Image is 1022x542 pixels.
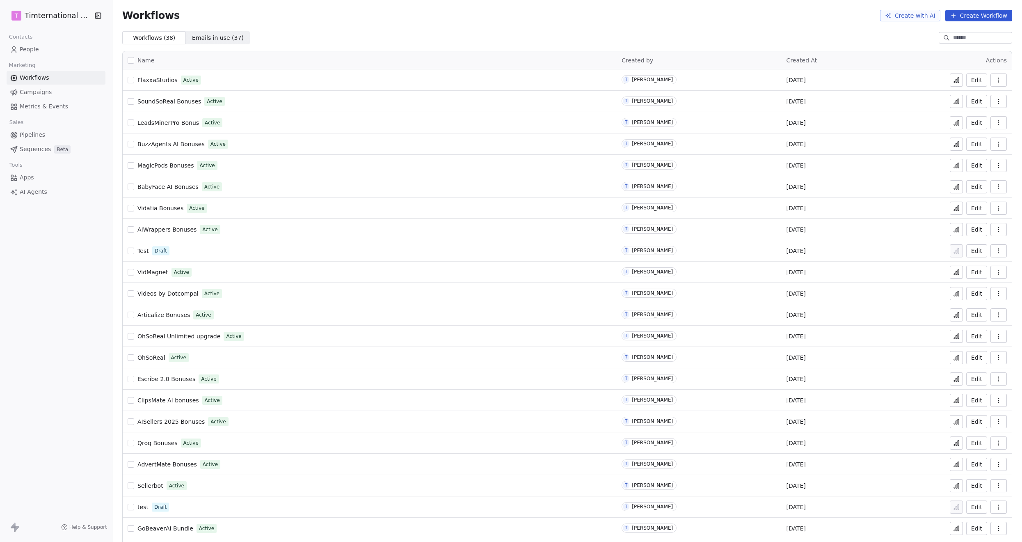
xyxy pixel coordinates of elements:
button: Edit [966,394,987,407]
span: Active [201,375,216,383]
button: Edit [966,266,987,279]
a: SoundSoReal Bonuses [137,97,201,106]
a: AI Agents [7,185,105,199]
div: T [625,503,627,510]
span: Marketing [5,59,39,71]
span: [DATE] [787,268,806,276]
span: Active [202,226,217,233]
span: Active [203,461,218,468]
button: Edit [966,436,987,450]
div: T [625,204,627,211]
div: [PERSON_NAME] [632,248,673,253]
div: T [625,119,627,126]
a: Edit [966,244,987,257]
a: Articalize Bonuses [137,311,190,319]
a: OhSoReal Unlimited upgrade [137,332,220,340]
span: Apps [20,173,34,182]
div: T [625,98,627,104]
a: Edit [966,415,987,428]
span: [DATE] [787,524,806,533]
span: [DATE] [787,311,806,319]
span: BabyFace AI Bonuses [137,184,199,190]
a: VidMagnet [137,268,168,276]
div: [PERSON_NAME] [632,312,673,317]
span: LeadsMinerPro Bonus [137,119,199,126]
button: Edit [966,159,987,172]
span: Created by [622,57,653,64]
span: Active [204,183,219,191]
span: [DATE] [787,161,806,170]
span: [DATE] [787,183,806,191]
span: FlaxxaStudios [137,77,178,83]
a: People [7,43,105,56]
span: Tools [6,159,26,171]
span: Sales [6,116,27,129]
div: [PERSON_NAME] [632,77,673,83]
span: Active [169,482,184,489]
div: [PERSON_NAME] [632,418,673,424]
span: BuzzAgents AI Bonuses [137,141,205,147]
div: T [625,290,627,296]
span: [DATE] [787,482,806,490]
button: Edit [966,138,987,151]
a: Edit [966,116,987,129]
div: [PERSON_NAME] [632,205,673,211]
div: T [625,183,627,190]
a: Edit [966,330,987,343]
span: VidMagnet [137,269,168,276]
span: Sellerbot [137,482,163,489]
div: [PERSON_NAME] [632,440,673,446]
div: [PERSON_NAME] [632,98,673,104]
a: Sellerbot [137,482,163,490]
span: [DATE] [787,225,806,234]
a: Help & Support [61,524,107,531]
span: Active [199,525,214,532]
span: Workflows [20,73,49,82]
button: Edit [966,223,987,236]
span: [DATE] [787,204,806,212]
span: Qroq Bonuses [137,440,178,446]
span: Active [207,98,222,105]
span: AISellers 2025 Bonuses [137,418,205,425]
a: Edit [966,95,987,108]
a: FlaxxaStudios [137,76,178,84]
button: Edit [966,180,987,193]
div: T [625,461,627,467]
a: ClipsMate AI bonuses [137,396,199,404]
span: Draft [155,247,167,255]
span: ClipsMate AI bonuses [137,397,199,404]
span: SoundSoReal Bonuses [137,98,201,105]
a: Edit [966,351,987,364]
a: SequencesBeta [7,142,105,156]
span: AdvertMate Bonuses [137,461,197,468]
span: Contacts [5,31,36,43]
span: test [137,504,149,510]
button: Edit [966,372,987,386]
div: T [625,140,627,147]
span: [DATE] [787,97,806,106]
div: T [625,525,627,531]
div: [PERSON_NAME] [632,290,673,296]
span: [DATE] [787,375,806,383]
div: [PERSON_NAME] [632,397,673,403]
a: Edit [966,501,987,514]
a: AISellers 2025 Bonuses [137,418,205,426]
div: T [625,76,627,83]
span: Active [226,333,241,340]
span: OhSoReal [137,354,165,361]
a: Edit [966,458,987,471]
span: Active [183,439,199,447]
a: Qroq Bonuses [137,439,178,447]
span: Metrics & Events [20,102,68,111]
span: [DATE] [787,418,806,426]
div: [PERSON_NAME] [632,333,673,339]
span: [DATE] [787,460,806,469]
a: test [137,503,149,511]
div: T [625,333,627,339]
span: MagicPods Bonuses [137,162,194,169]
button: Edit [966,202,987,215]
a: AIWrappers Bonuses [137,225,197,234]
